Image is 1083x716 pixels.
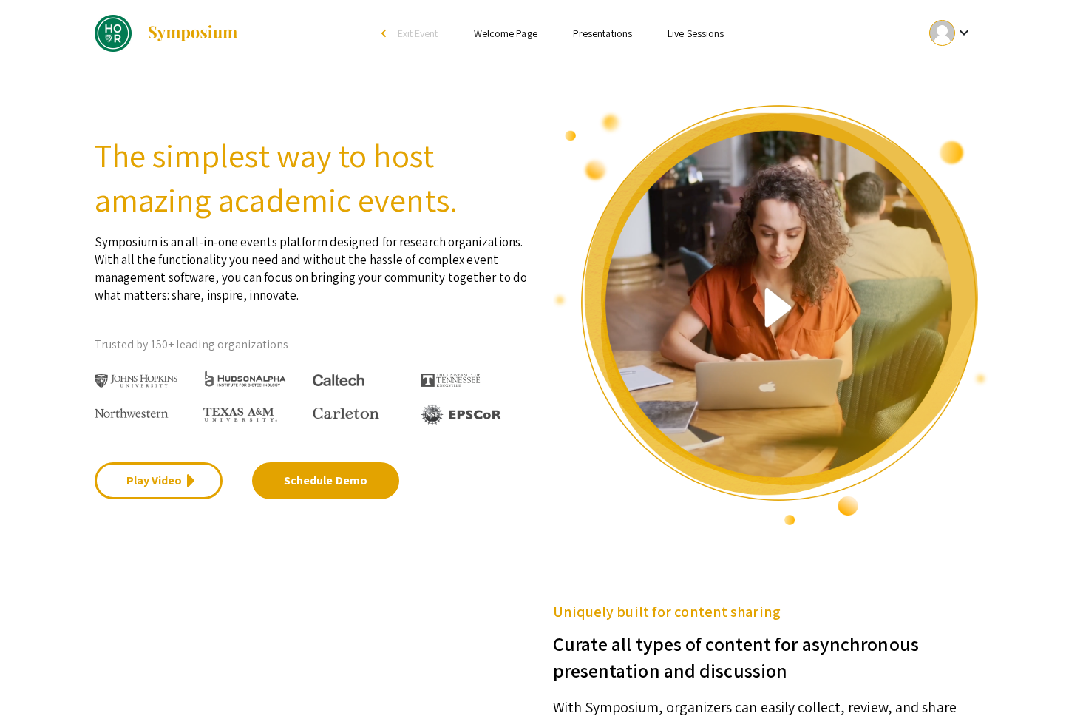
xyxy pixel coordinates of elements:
[955,24,973,41] mat-icon: Expand account dropdown
[252,462,399,499] a: Schedule Demo
[95,133,531,222] h2: The simplest way to host amazing academic events.
[95,334,531,356] p: Trusted by 150+ leading organizations
[95,222,531,304] p: Symposium is an all-in-one events platform designed for research organizations. With all the func...
[398,27,438,40] span: Exit Event
[553,601,989,623] h5: Uniquely built for content sharing
[95,15,239,52] a: JHU: REAL Fall 2025 (formerly DREAMS)
[573,27,632,40] a: Presentations
[95,374,178,388] img: Johns Hopkins University
[668,27,724,40] a: Live Sessions
[421,374,481,387] img: The University of Tennessee
[313,408,379,419] img: Carleton
[474,27,537,40] a: Welcome Page
[914,16,988,50] button: Expand account dropdown
[381,29,390,38] div: arrow_back_ios
[95,462,223,499] a: Play Video
[146,24,239,42] img: Symposium by ForagerOne
[421,404,503,425] img: EPSCOR
[553,104,989,527] img: video overview of Symposium
[203,370,287,387] img: HudsonAlpha
[95,408,169,417] img: Northwestern
[95,15,132,52] img: JHU: REAL Fall 2025 (formerly DREAMS)
[203,408,277,422] img: Texas A&M University
[553,623,989,683] h3: Curate all types of content for asynchronous presentation and discussion
[11,649,63,705] iframe: Chat
[313,374,364,387] img: Caltech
